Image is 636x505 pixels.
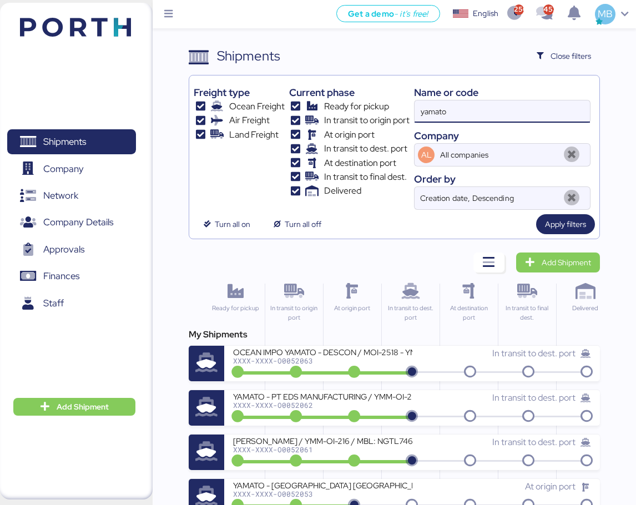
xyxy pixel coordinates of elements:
[43,161,84,177] span: Company
[43,241,84,257] span: Approvals
[445,304,493,322] div: At destination port
[414,85,590,100] div: Name or code
[194,214,259,234] button: Turn all on
[414,128,590,143] div: Company
[57,400,109,413] span: Add Shipment
[492,347,576,359] span: In transit to dest. port
[551,49,591,63] span: Close filters
[438,144,558,166] input: AL
[561,304,609,313] div: Delivered
[285,218,321,231] span: Turn all off
[217,46,280,66] div: Shipments
[503,304,551,322] div: In transit to final dest.
[264,214,330,234] button: Turn all off
[7,264,136,289] a: Finances
[229,114,270,127] span: Air Freight
[536,214,595,234] button: Apply filters
[7,237,136,262] a: Approvals
[598,7,613,21] span: MB
[233,357,412,365] div: XXXX-XXXX-O0052063
[233,347,412,356] div: OCEAN IMPO YAMATO - DESCON / MOI-2518 - YMM-OI-226 / MBL: ONEYTYOFD9212900 - HBL: VARIOS / FCL
[324,142,407,155] span: In transit to dest. port
[324,184,361,198] span: Delivered
[194,85,284,100] div: Freight type
[492,436,576,448] span: In transit to dest. port
[7,210,136,235] a: Company Details
[324,100,389,113] span: Ready for pickup
[270,304,318,322] div: In transit to origin port
[7,129,136,155] a: Shipments
[528,46,600,66] button: Close filters
[233,401,412,409] div: XXXX-XXXX-O0052062
[542,256,591,269] span: Add Shipment
[43,268,79,284] span: Finances
[229,100,285,113] span: Ocean Freight
[159,5,178,24] button: Menu
[421,149,432,161] span: AL
[233,480,412,489] div: YAMATO - [GEOGRAPHIC_DATA] [GEOGRAPHIC_DATA] / YMM-OI-222 / MBL: NGTL74763778 / HBL: YTJTGI100055...
[328,304,376,313] div: At origin port
[13,398,135,416] button: Add Shipment
[545,218,586,231] span: Apply filters
[473,8,498,19] div: English
[43,134,86,150] span: Shipments
[229,128,279,142] span: Land Freight
[211,304,260,313] div: Ready for pickup
[189,328,599,341] div: My Shipments
[7,291,136,316] a: Staff
[43,188,78,204] span: Network
[324,170,407,184] span: In transit to final dest.
[525,481,576,492] span: At origin port
[43,295,64,311] span: Staff
[289,85,410,100] div: Current phase
[324,114,410,127] span: In transit to origin port
[233,446,412,453] div: XXXX-XXXX-O0052061
[414,171,590,186] div: Order by
[43,214,113,230] span: Company Details
[233,391,412,401] div: YAMATO - PT EDS MANUFACTURING / YMM-OI-221 / MBL: 049FX09080 / HBL: YIFFW0163515 / FCL
[386,304,435,322] div: In transit to dest. port
[324,156,396,170] span: At destination port
[7,156,136,181] a: Company
[7,183,136,209] a: Network
[233,490,412,498] div: XXXX-XXXX-O0052053
[516,252,600,272] a: Add Shipment
[215,218,250,231] span: Turn all on
[233,436,412,445] div: [PERSON_NAME] / YMM-OI-216 / MBL: NGTL7469018 / HBL: YTJTGI100028 / LCL
[492,392,576,403] span: In transit to dest. port
[324,128,375,142] span: At origin port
